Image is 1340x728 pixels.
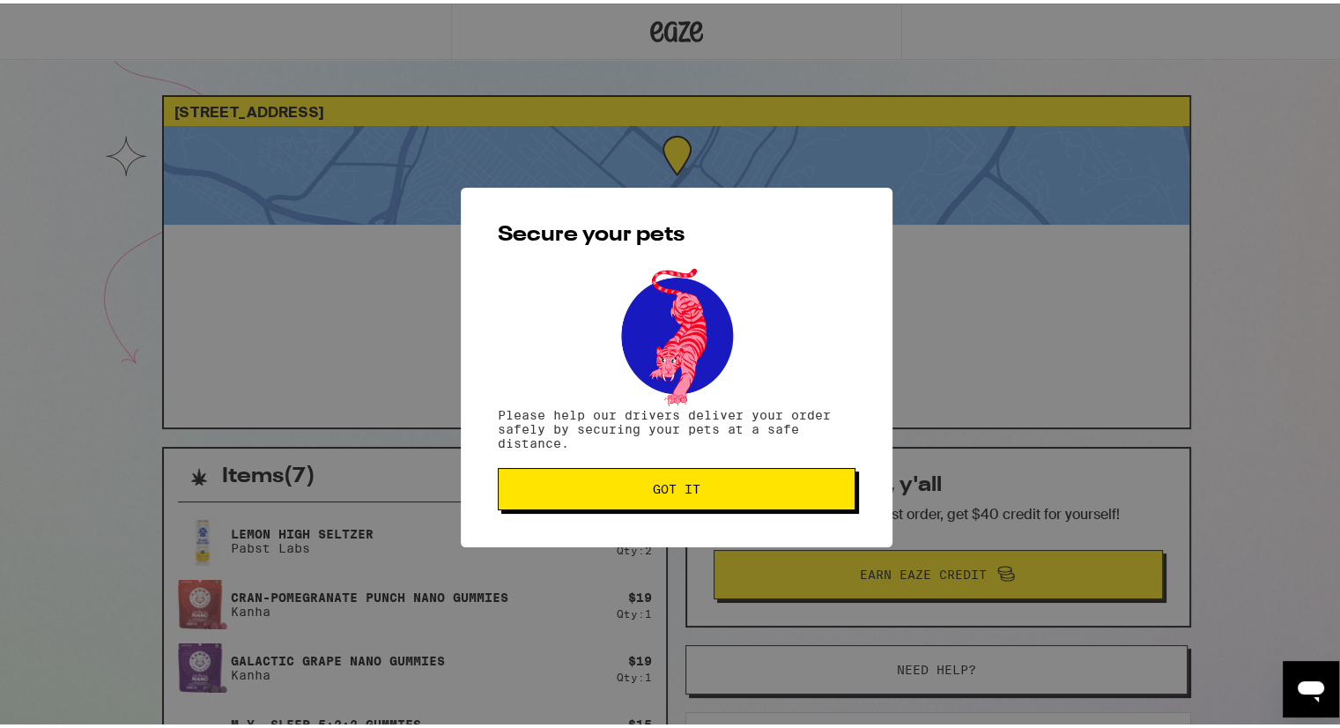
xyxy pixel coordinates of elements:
p: Please help our drivers deliver your order safely by securing your pets at a safe distance. [498,405,855,447]
span: Got it [653,479,700,492]
iframe: Button to launch messaging window [1283,657,1339,714]
img: pets [604,260,749,405]
h2: Secure your pets [498,221,855,242]
button: Got it [498,464,855,507]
